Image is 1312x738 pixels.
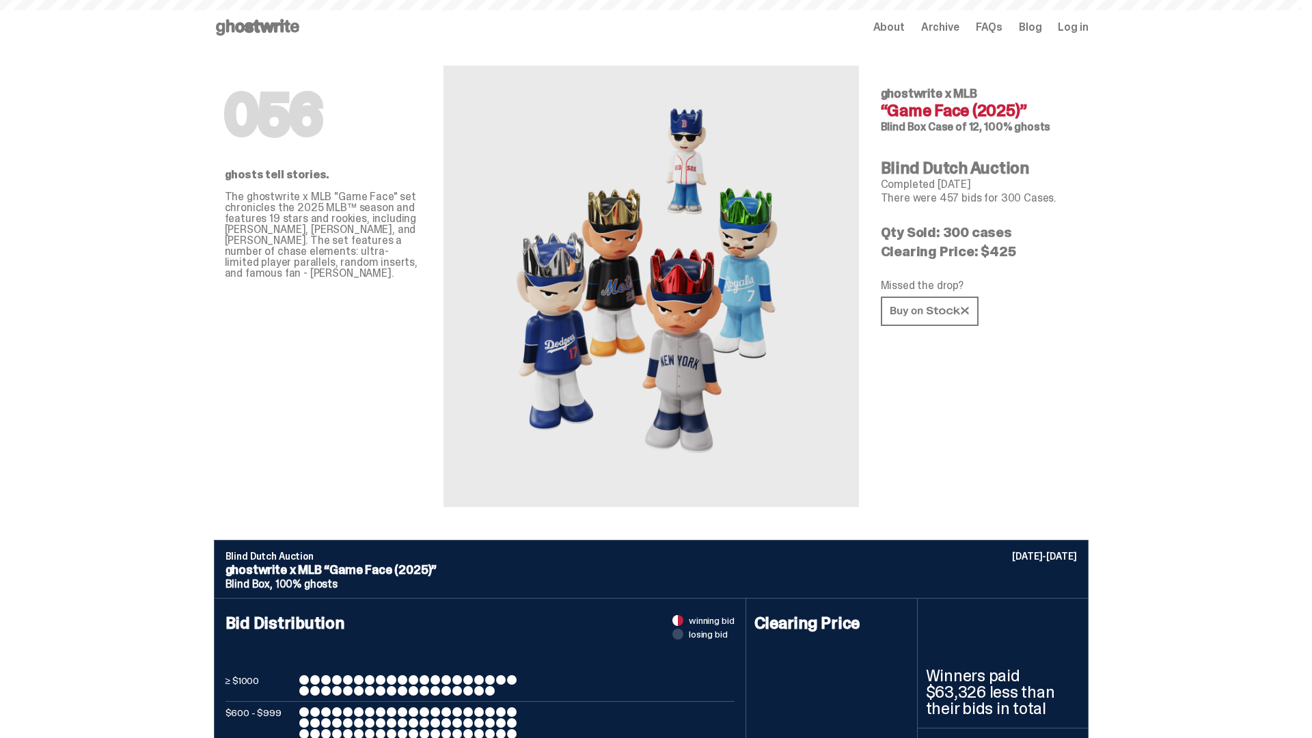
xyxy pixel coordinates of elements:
[689,616,734,625] span: winning bid
[225,564,1077,576] p: ghostwrite x MLB “Game Face (2025)”
[754,615,909,631] h4: Clearing Price
[881,160,1078,176] h4: Blind Dutch Auction
[225,615,735,675] h4: Bid Distribution
[225,87,422,142] h1: 056
[976,22,1002,33] a: FAQs
[881,225,1078,239] p: Qty Sold: 300 cases
[1012,551,1076,561] p: [DATE]-[DATE]
[881,193,1078,204] p: There were 457 bids for 300 Cases.
[926,668,1080,717] p: Winners paid $63,326 less than their bids in total
[275,577,338,591] span: 100% ghosts
[1058,22,1088,33] a: Log in
[501,98,802,474] img: MLB&ldquo;Game Face (2025)&rdquo;
[881,179,1078,190] p: Completed [DATE]
[225,551,1077,561] p: Blind Dutch Auction
[881,85,977,102] span: ghostwrite x MLB
[689,629,728,639] span: losing bid
[225,169,422,180] p: ghosts tell stories.
[225,191,422,279] p: The ghostwrite x MLB "Game Face" set chronicles the 2025 MLB™ season and features 19 stars and ro...
[225,675,294,696] p: ≥ $1000
[881,280,1078,291] p: Missed the drop?
[928,120,1050,134] span: Case of 12, 100% ghosts
[881,102,1078,119] h4: “Game Face (2025)”
[881,245,1078,258] p: Clearing Price: $425
[921,22,959,33] a: Archive
[881,120,927,134] span: Blind Box
[225,577,273,591] span: Blind Box,
[873,22,905,33] a: About
[1019,22,1041,33] a: Blog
